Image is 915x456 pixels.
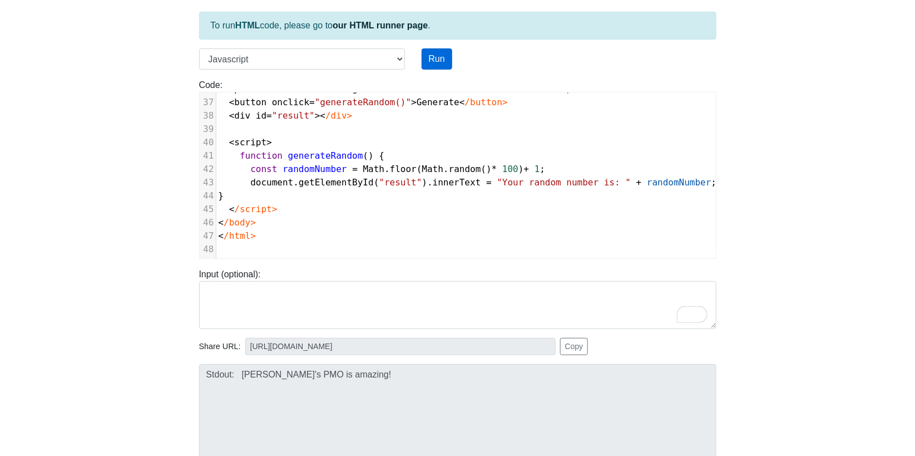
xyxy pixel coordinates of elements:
[363,164,385,174] span: Math
[229,204,235,214] span: <
[309,97,315,107] span: =
[636,177,642,188] span: +
[234,97,266,107] span: button
[245,338,556,355] input: No share available yet
[234,110,250,121] span: div
[524,164,530,174] span: +
[250,177,293,188] span: document
[200,229,216,243] div: 47
[459,97,465,107] span: <
[200,122,216,136] div: 39
[379,177,422,188] span: "result"
[250,164,277,174] span: const
[219,150,385,161] span: () {
[266,137,272,148] span: >
[325,110,352,121] span: /div>
[200,163,216,176] div: 42
[433,177,481,188] span: innerText
[199,341,241,353] span: Share URL:
[465,97,508,107] span: /button>
[390,164,417,174] span: floor
[283,164,347,174] span: randomNumber
[224,217,256,228] span: /body>
[411,97,417,107] span: >
[272,110,315,121] span: "result"
[191,79,725,259] div: Code:
[417,97,459,107] span: Generate
[449,164,481,174] span: random
[200,203,216,216] div: 45
[422,164,444,174] span: Math
[315,110,325,121] span: ><
[200,189,216,203] div: 44
[219,177,717,188] span: . ( ). ;
[229,137,235,148] span: <
[229,97,235,107] span: <
[219,231,224,241] span: <
[224,231,256,241] span: /html>
[256,110,266,121] span: id
[219,190,224,201] span: }
[486,177,492,188] span: =
[352,164,358,174] span: =
[422,48,452,70] button: Run
[219,164,546,174] span: . ( . () ) ;
[199,281,716,329] textarea: To enrich screen reader interactions, please activate Accessibility in Grammarly extension settings
[535,164,540,174] span: 1
[272,97,309,107] span: onclick
[288,150,363,161] span: generateRandom
[199,12,716,40] div: To run code, please go to .
[234,137,266,148] span: script
[234,204,277,214] span: /script>
[191,268,725,329] div: Input (optional):
[229,110,235,121] span: <
[200,243,216,256] div: 48
[235,21,260,30] strong: HTML
[502,164,518,174] span: 100
[647,177,711,188] span: randomNumber
[315,97,411,107] span: "generateRandom()"
[200,176,216,189] div: 43
[560,338,588,355] button: Copy
[200,216,216,229] div: 46
[266,110,272,121] span: =
[219,217,224,228] span: <
[200,149,216,163] div: 41
[200,96,216,109] div: 37
[200,136,216,149] div: 40
[200,109,216,122] div: 38
[333,21,428,30] a: our HTML runner page
[240,150,283,161] span: function
[497,177,631,188] span: "Your random number is: "
[299,177,374,188] span: getElementById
